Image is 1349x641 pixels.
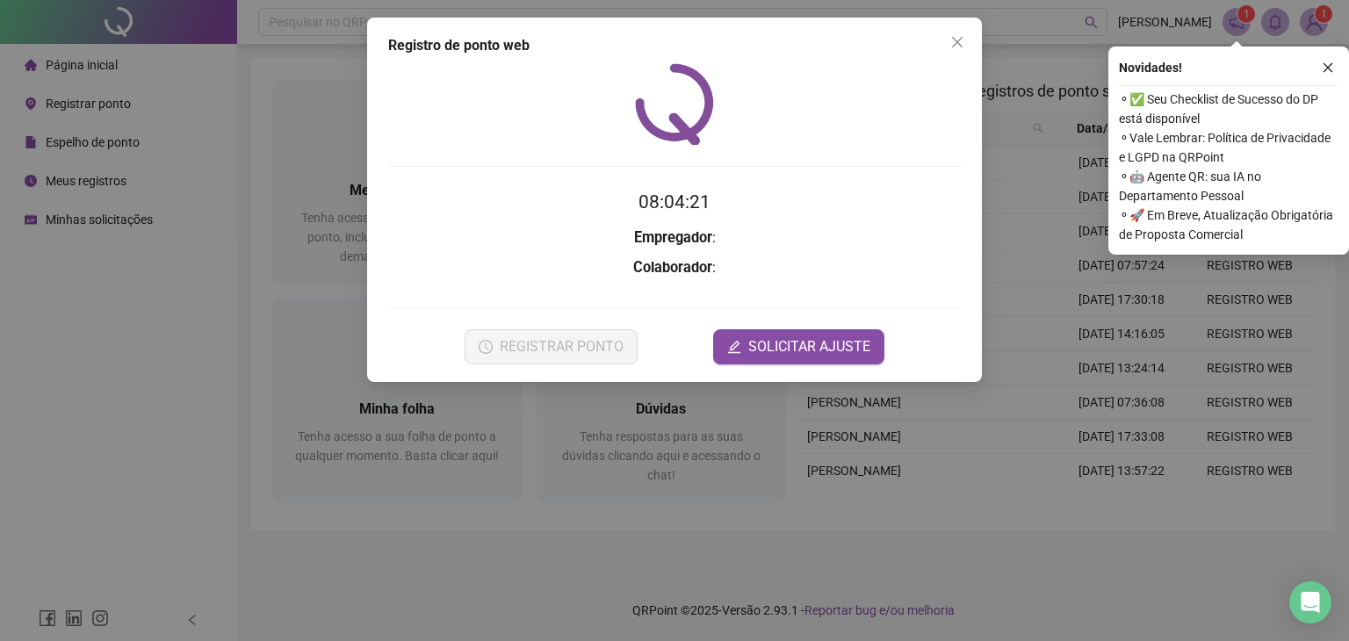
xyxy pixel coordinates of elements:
[635,63,714,145] img: QRPoint
[634,229,712,246] strong: Empregador
[950,35,964,49] span: close
[1322,61,1334,74] span: close
[727,340,741,354] span: edit
[713,329,884,364] button: editSOLICITAR AJUSTE
[388,256,961,279] h3: :
[638,191,711,212] time: 08:04:21
[465,329,638,364] button: REGISTRAR PONTO
[388,227,961,249] h3: :
[1289,581,1331,623] div: Open Intercom Messenger
[1119,128,1338,167] span: ⚬ Vale Lembrar: Política de Privacidade e LGPD na QRPoint
[748,336,870,357] span: SOLICITAR AJUSTE
[388,35,961,56] div: Registro de ponto web
[633,259,712,276] strong: Colaborador
[1119,205,1338,244] span: ⚬ 🚀 Em Breve, Atualização Obrigatória de Proposta Comercial
[1119,58,1182,77] span: Novidades !
[943,28,971,56] button: Close
[1119,90,1338,128] span: ⚬ ✅ Seu Checklist de Sucesso do DP está disponível
[1119,167,1338,205] span: ⚬ 🤖 Agente QR: sua IA no Departamento Pessoal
